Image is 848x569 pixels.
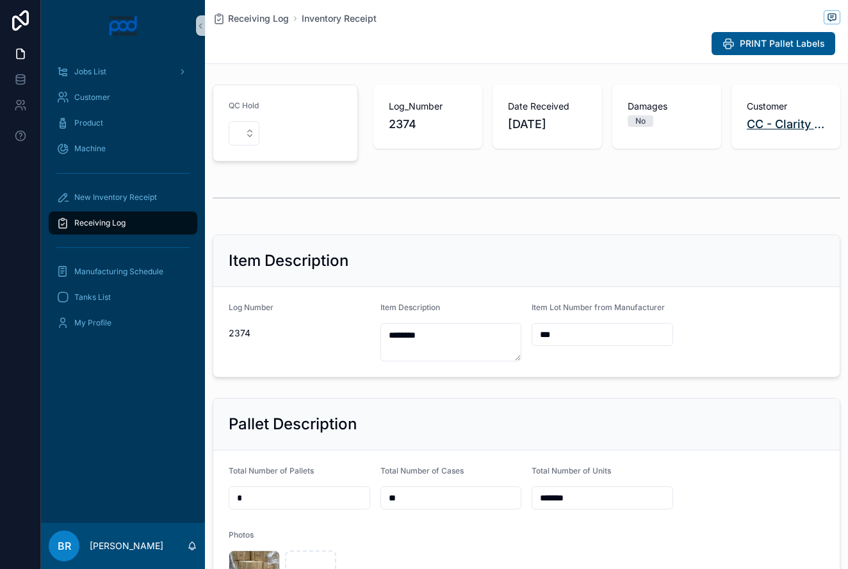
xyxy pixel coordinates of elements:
[49,86,197,109] a: Customer
[49,111,197,135] a: Product
[389,100,467,113] span: Log_Number
[628,100,706,113] span: Damages
[90,540,163,552] p: [PERSON_NAME]
[229,121,259,145] button: Select Button
[74,192,157,202] span: New Inventory Receipt
[229,414,357,434] h2: Pallet Description
[380,302,440,312] span: Item Description
[508,100,586,113] span: Date Received
[49,260,197,283] a: Manufacturing Schedule
[228,12,289,25] span: Receiving Log
[74,267,163,277] span: Manufacturing Schedule
[508,115,586,133] span: [DATE]
[74,67,106,77] span: Jobs List
[49,186,197,209] a: New Inventory Receipt
[49,137,197,160] a: Machine
[229,466,314,475] span: Total Number of Pallets
[108,15,138,36] img: App logo
[49,60,197,83] a: Jobs List
[74,144,106,154] span: Machine
[532,302,665,312] span: Item Lot Number from Manufacturer
[49,286,197,309] a: Tanks List
[41,51,205,351] div: scrollable content
[58,538,71,554] span: BR
[389,115,467,133] span: 2374
[532,466,611,475] span: Total Number of Units
[229,251,348,271] h2: Item Description
[302,12,377,25] a: Inventory Receipt
[213,12,289,25] a: Receiving Log
[74,218,126,228] span: Receiving Log
[747,115,825,133] a: CC - Clarity Cosmetics
[229,530,254,540] span: Photos
[380,466,464,475] span: Total Number of Cases
[229,101,259,110] span: QC Hold
[229,302,273,312] span: Log Number
[74,292,111,302] span: Tanks List
[74,318,111,328] span: My Profile
[740,37,825,50] span: PRINT Pallet Labels
[635,115,646,127] div: No
[229,327,370,340] span: 2374
[49,211,197,235] a: Receiving Log
[49,311,197,334] a: My Profile
[74,118,103,128] span: Product
[74,92,110,103] span: Customer
[747,100,825,113] span: Customer
[712,32,835,55] button: PRINT Pallet Labels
